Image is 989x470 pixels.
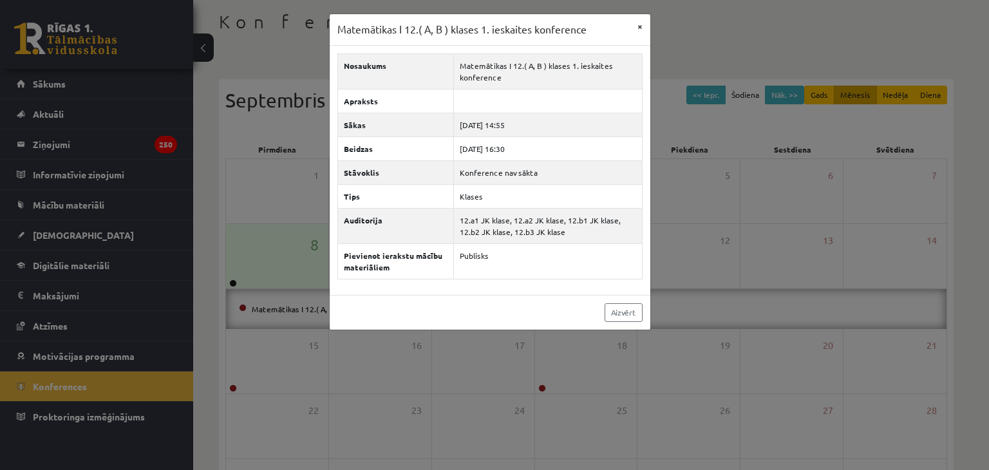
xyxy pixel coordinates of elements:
[337,184,454,208] th: Tips
[454,243,642,279] td: Publisks
[454,136,642,160] td: [DATE] 16:30
[337,208,454,243] th: Auditorija
[454,184,642,208] td: Klases
[337,160,454,184] th: Stāvoklis
[454,208,642,243] td: 12.a1 JK klase, 12.a2 JK klase, 12.b1 JK klase, 12.b2 JK klase, 12.b3 JK klase
[337,53,454,89] th: Nosaukums
[337,243,454,279] th: Pievienot ierakstu mācību materiāliem
[337,113,454,136] th: Sākas
[454,53,642,89] td: Matemātikas I 12.( A, B ) klases 1. ieskaites konference
[337,136,454,160] th: Beidzas
[605,303,643,322] a: Aizvērt
[454,113,642,136] td: [DATE] 14:55
[337,89,454,113] th: Apraksts
[630,14,650,39] button: ×
[454,160,642,184] td: Konference nav sākta
[337,22,587,37] h3: Matemātikas I 12.( A, B ) klases 1. ieskaites konference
